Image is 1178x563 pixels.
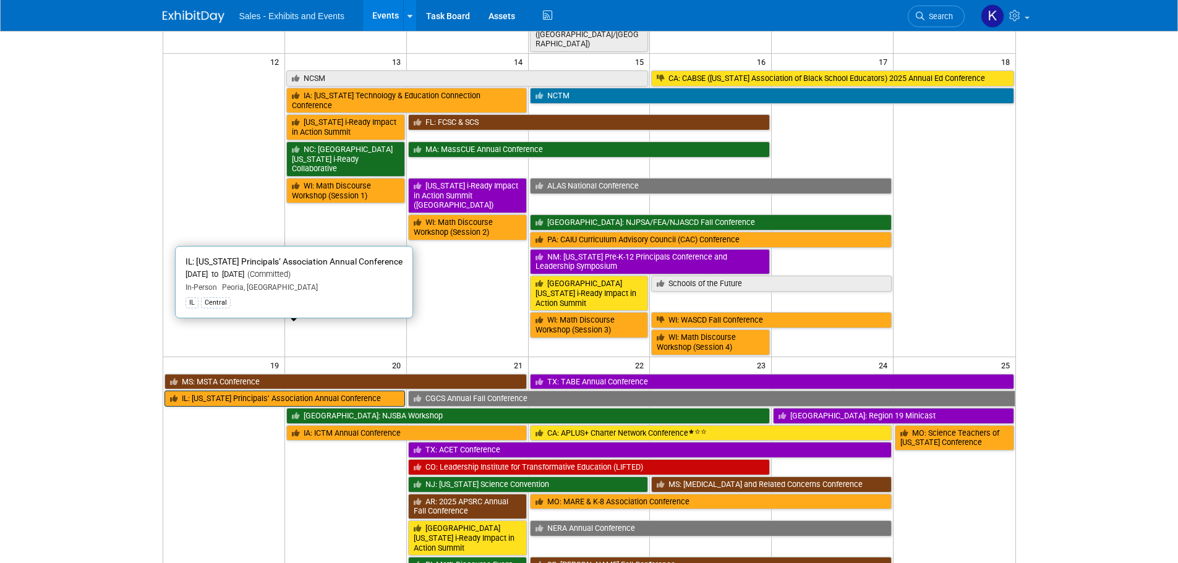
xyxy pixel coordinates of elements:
a: CO: Leadership Institute for Transformative Education (LIFTED) [408,459,770,475]
a: [US_STATE] i-Ready Impact in Action Summit [286,114,405,140]
a: [GEOGRAPHIC_DATA][US_STATE] i-Ready Impact in Action Summit [408,520,527,556]
a: WI: Math Discourse Workshop (Session 4) [651,329,770,355]
a: IA: [US_STATE] Technology & Education Connection Conference [286,88,527,113]
a: [GEOGRAPHIC_DATA][US_STATE] i-Ready Impact in Action Summit [530,276,649,311]
a: NCSM [286,70,649,87]
span: 18 [1000,54,1015,69]
span: (Committed) [244,269,291,279]
a: CGCS Annual Fall Conference [408,391,1015,407]
span: 14 [513,54,528,69]
a: NC: [GEOGRAPHIC_DATA][US_STATE] i-Ready Collaborative [286,142,405,177]
a: [US_STATE] i-Ready Impact in Action Summit ([GEOGRAPHIC_DATA]) [408,178,527,213]
a: [GEOGRAPHIC_DATA]: NJPSA/FEA/NJASCD Fall Conference [530,214,892,231]
a: MA: MassCUE Annual Conference [408,142,770,158]
span: Sales - Exhibits and Events [239,11,344,21]
img: ExhibitDay [163,11,224,23]
div: Central [201,297,231,308]
span: 23 [756,357,771,373]
img: Kara Haven [981,4,1004,28]
a: WI: Math Discourse Workshop (Session 3) [530,312,649,337]
a: Search [908,6,965,27]
a: NCTM [530,88,1014,104]
a: IL: [US_STATE] Principals’ Association Annual Conference [164,391,405,407]
span: 20 [391,357,406,373]
a: [GEOGRAPHIC_DATA]: Region 19 Minicast [773,408,1014,424]
a: MS: MSTA Conference [164,374,527,390]
span: 19 [269,357,284,373]
a: CA: APLUS+ Charter Network Conference [530,425,892,441]
a: NERA Annual Conference [530,520,892,536]
a: MS: [MEDICAL_DATA] and Related Concerns Conference [651,476,892,493]
span: 13 [391,54,406,69]
div: [DATE] to [DATE] [186,269,403,280]
div: IL [186,297,198,308]
a: MO: Science Teachers of [US_STATE] Conference [895,425,1014,451]
a: IA: ICTM Annual Conference [286,425,527,441]
a: NM: [US_STATE] Pre-K-12 Principals Conference and Leadership Symposium [530,249,770,274]
span: Search [924,12,953,21]
a: MO: MARE & K-8 Association Conference [530,494,892,510]
a: WI: Math Discourse Workshop (Session 1) [286,178,405,203]
span: 15 [634,54,649,69]
a: PA: CAIU Curriculum Advisory Council (CAC) Conference [530,232,892,248]
a: WI: Math Discourse Workshop (Session 2) [408,214,527,240]
span: 22 [634,357,649,373]
span: IL: [US_STATE] Principals’ Association Annual Conference [186,256,403,266]
span: 12 [269,54,284,69]
span: 21 [513,357,528,373]
a: NJ: [US_STATE] Science Convention [408,476,649,493]
span: Peoria, [GEOGRAPHIC_DATA] [217,283,318,292]
a: Schools of the Future [651,276,892,292]
span: 25 [1000,357,1015,373]
span: 24 [877,357,893,373]
span: 17 [877,54,893,69]
span: In-Person [186,283,217,292]
a: TX: ACET Conference [408,442,892,458]
a: WI: WASCD Fall Conference [651,312,892,328]
a: ALAS National Conference [530,178,892,194]
a: FL: FCSC & SCS [408,114,770,130]
span: 16 [756,54,771,69]
a: CA: CABSE ([US_STATE] Association of Black School Educators) 2025 Annual Ed Conference [651,70,1014,87]
a: AR: 2025 APSRC Annual Fall Conference [408,494,527,519]
a: TX: TABE Annual Conference [530,374,1014,390]
a: [GEOGRAPHIC_DATA]: NJSBA Workshop [286,408,770,424]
